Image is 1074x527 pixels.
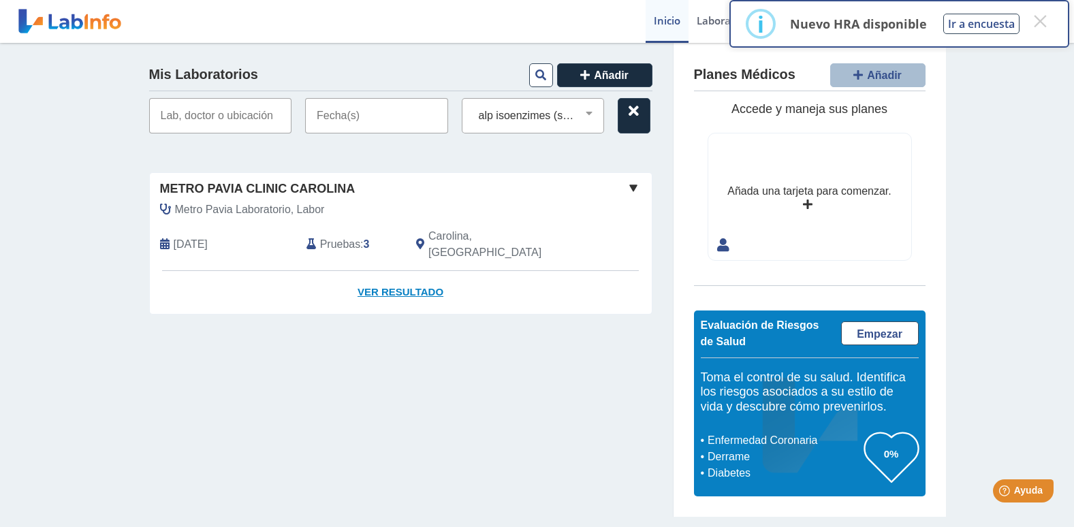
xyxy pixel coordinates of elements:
li: Enfermedad Coronaria [704,432,864,449]
span: Empezar [857,328,902,340]
iframe: Help widget launcher [953,474,1059,512]
b: 3 [364,238,370,250]
span: Pruebas [320,236,360,253]
h4: Planes Médicos [694,67,795,83]
span: Evaluación de Riesgos de Salud [701,319,819,347]
button: Close this dialog [1028,9,1052,33]
h5: Toma el control de su salud. Identifica los riesgos asociados a su estilo de vida y descubre cómo... [701,370,919,415]
h4: Mis Laboratorios [149,67,258,83]
div: Añada una tarjeta para comenzar. [727,183,891,199]
li: Diabetes [704,465,864,481]
input: Lab, doctor o ubicación [149,98,292,133]
button: Añadir [830,63,926,87]
a: Empezar [841,321,919,345]
span: Metro Pavia Laboratorio, Labor [175,202,325,218]
span: Carolina, PR [428,228,579,261]
span: 2025-08-30 [174,236,208,253]
span: Añadir [594,69,629,81]
h3: 0% [864,445,919,462]
input: Fecha(s) [305,98,448,133]
p: Nuevo HRA disponible [790,16,927,32]
span: Añadir [867,69,902,81]
span: Accede y maneja sus planes [731,102,887,116]
a: Ver Resultado [150,271,652,314]
div: : [296,228,406,261]
div: i [757,12,764,36]
button: Añadir [557,63,652,87]
li: Derrame [704,449,864,465]
button: Ir a encuesta [943,14,1020,34]
span: Metro Pavia Clinic Carolina [160,180,356,198]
